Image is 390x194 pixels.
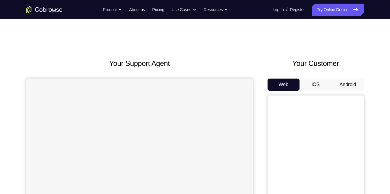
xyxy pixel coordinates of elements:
[204,4,228,16] button: Resources
[172,4,196,16] button: Use Cases
[129,4,145,16] a: About us
[290,4,305,16] a: Register
[332,79,364,91] button: Android
[268,58,364,69] h2: Your Customer
[26,6,62,13] a: Go to the home page
[286,6,287,13] span: /
[103,4,122,16] button: Product
[26,58,253,69] h2: Your Support Agent
[152,4,164,16] a: Pricing
[268,79,300,91] button: Web
[300,79,332,91] button: iOS
[273,4,284,16] a: Log In
[312,4,364,16] a: Try Online Demo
